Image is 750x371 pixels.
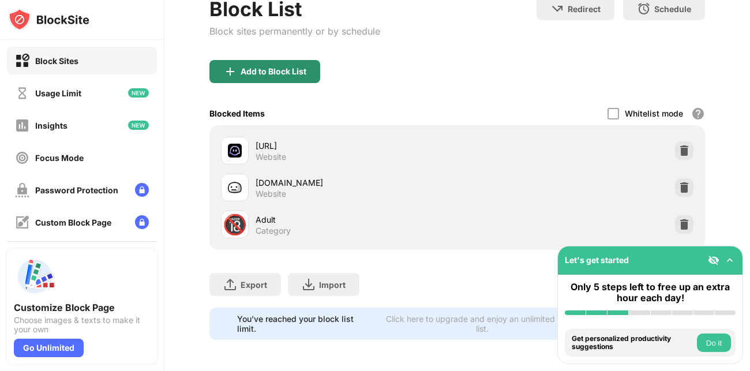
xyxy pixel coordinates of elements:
div: Adult [256,213,457,226]
div: Redirect [568,4,601,14]
div: [DOMAIN_NAME] [256,177,457,189]
div: Blocked Items [209,108,265,118]
div: Click here to upgrade and enjoy an unlimited block list. [380,314,584,333]
div: Import [319,280,346,290]
img: customize-block-page-off.svg [15,215,29,230]
div: Let's get started [565,255,629,265]
div: Customize Block Page [14,302,150,313]
div: Add to Block List [241,67,306,76]
div: Only 5 steps left to free up an extra hour each day! [565,282,736,303]
div: Custom Block Page [35,218,111,227]
div: Website [256,152,286,162]
div: Focus Mode [35,153,84,163]
div: Usage Limit [35,88,81,98]
img: focus-off.svg [15,151,29,165]
div: Category [256,226,291,236]
img: new-icon.svg [128,121,149,130]
img: eye-not-visible.svg [708,254,719,266]
div: Export [241,280,267,290]
div: Choose images & texts to make it your own [14,316,150,334]
div: Block Sites [35,56,78,66]
div: Insights [35,121,67,130]
div: Password Protection [35,185,118,195]
div: Website [256,189,286,199]
div: 🔞 [223,213,247,237]
img: push-custom-page.svg [14,256,55,297]
img: favicons [228,144,242,158]
div: Whitelist mode [625,108,683,118]
button: Do it [697,333,731,352]
div: [URL] [256,140,457,152]
img: lock-menu.svg [135,215,149,229]
img: password-protection-off.svg [15,183,29,197]
div: Block sites permanently or by schedule [209,25,380,37]
div: Go Unlimited [14,339,84,357]
img: favicons [228,181,242,194]
div: Get personalized productivity suggestions [572,335,694,351]
img: lock-menu.svg [135,183,149,197]
img: block-on.svg [15,54,29,68]
img: time-usage-off.svg [15,86,29,100]
img: logo-blocksite.svg [8,8,89,31]
img: omni-setup-toggle.svg [724,254,736,266]
img: insights-off.svg [15,118,29,133]
div: Schedule [654,4,691,14]
img: new-icon.svg [128,88,149,98]
div: You’ve reached your block list limit. [237,314,373,333]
